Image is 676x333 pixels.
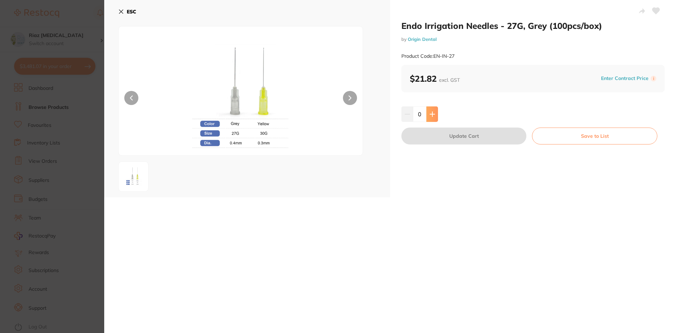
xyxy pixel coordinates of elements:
[168,44,314,155] img: ZW4taW4tcG5n
[401,53,455,59] small: Product Code: EN-IN-27
[401,128,526,144] button: Update Cart
[118,6,136,18] button: ESC
[121,164,146,189] img: ZW4taW4tcG5n
[410,73,460,84] b: $21.82
[532,128,657,144] button: Save to List
[408,36,437,42] a: Origin Dental
[439,77,460,83] span: excl. GST
[401,37,665,42] small: by
[651,76,656,81] label: i
[401,20,665,31] h2: Endo Irrigation Needles - 27G, Grey (100pcs/box)
[127,8,136,15] b: ESC
[599,75,651,82] button: Enter Contract Price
